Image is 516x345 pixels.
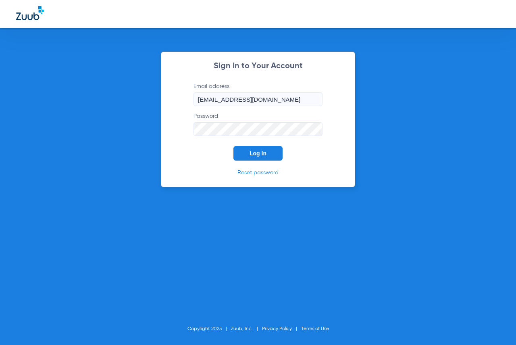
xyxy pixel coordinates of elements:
[237,170,279,176] a: Reset password
[193,122,322,136] input: Password
[193,92,322,106] input: Email address
[476,306,516,345] iframe: Chat Widget
[187,325,231,333] li: Copyright 2025
[262,326,292,331] a: Privacy Policy
[301,326,329,331] a: Terms of Use
[193,82,322,106] label: Email address
[250,150,266,157] span: Log In
[233,146,283,161] button: Log In
[193,112,322,136] label: Password
[231,325,262,333] li: Zuub, Inc.
[16,6,44,20] img: Zuub Logo
[181,62,335,70] h2: Sign In to Your Account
